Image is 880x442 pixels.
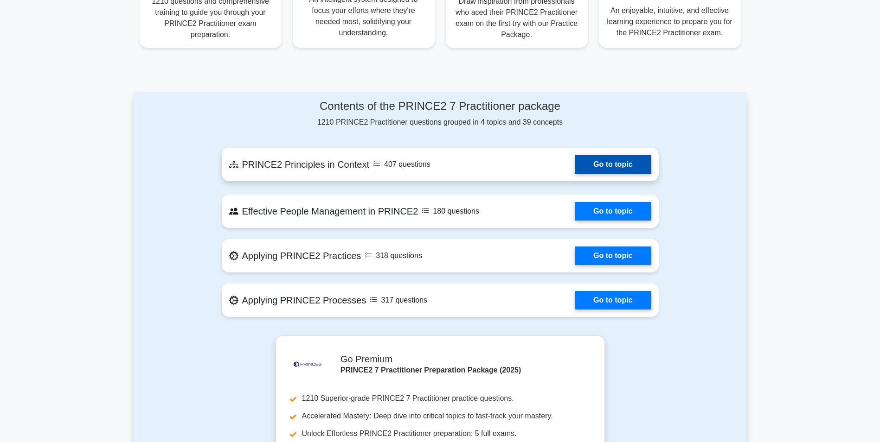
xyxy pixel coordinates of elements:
[606,5,733,38] p: An enjoyable, intuitive, and effective learning experience to prepare you for the PRINCE2 Practit...
[575,291,651,309] a: Go to topic
[575,155,651,174] a: Go to topic
[575,202,651,221] a: Go to topic
[222,100,659,128] div: 1210 PRINCE2 Practitioner questions grouped in 4 topics and 39 concepts
[575,246,651,265] a: Go to topic
[222,100,659,113] h4: Contents of the PRINCE2 7 Practitioner package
